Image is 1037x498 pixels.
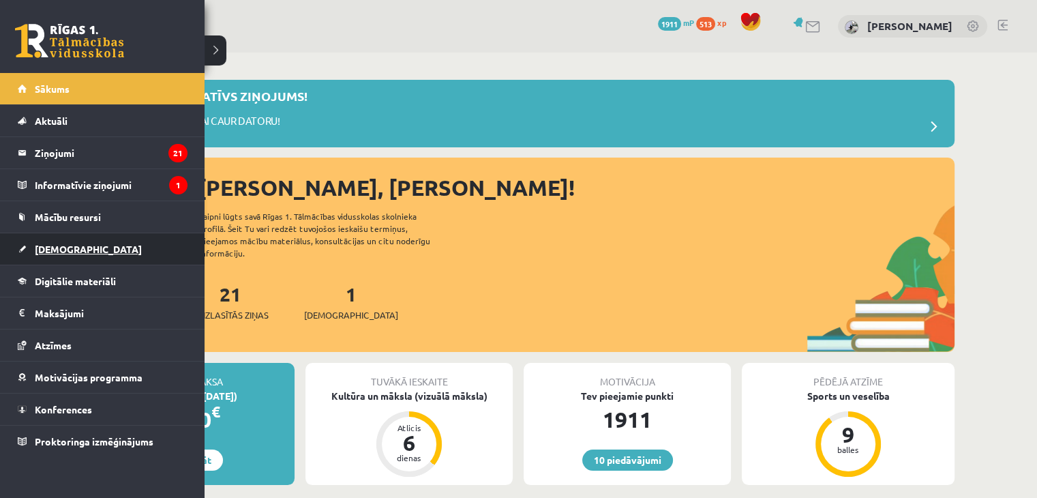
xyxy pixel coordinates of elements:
[683,17,694,28] span: mP
[18,265,187,297] a: Digitālie materiāli
[524,389,731,403] div: Tev pieejamie punkti
[35,435,153,448] span: Proktoringa izmēģinājums
[18,105,187,136] a: Aktuāli
[35,211,101,223] span: Mācību resursi
[18,169,187,201] a: Informatīvie ziņojumi1
[742,389,955,403] div: Sports un veselība
[169,176,187,194] i: 1
[35,243,142,255] span: [DEMOGRAPHIC_DATA]
[389,432,430,454] div: 6
[304,282,398,322] a: 1[DEMOGRAPHIC_DATA]
[305,389,513,479] a: Kultūra un māksla (vizuālā māksla) Atlicis 6 dienas
[18,394,187,425] a: Konferences
[168,144,187,162] i: 21
[35,403,92,415] span: Konferences
[18,297,187,329] a: Maksājumi
[18,201,187,233] a: Mācību resursi
[582,450,673,471] a: 10 piedāvājumi
[35,297,187,329] legend: Maksājumi
[35,137,187,169] legend: Ziņojumi
[18,426,187,457] a: Proktoringa izmēģinājums
[15,24,124,58] a: Rīgas 1. Tālmācības vidusskola
[389,454,430,462] div: dienas
[742,389,955,479] a: Sports un veselība 9 balles
[192,308,269,322] span: Neizlasītās ziņas
[524,403,731,436] div: 1911
[192,282,269,322] a: 21Neizlasītās ziņas
[389,424,430,432] div: Atlicis
[742,363,955,389] div: Pēdējā atzīme
[35,115,67,127] span: Aktuāli
[18,233,187,265] a: [DEMOGRAPHIC_DATA]
[18,137,187,169] a: Ziņojumi21
[199,210,454,259] div: Laipni lūgts savā Rīgas 1. Tālmācības vidusskolas skolnieka profilā. Šeit Tu vari redzēt tuvojošo...
[211,402,220,422] span: €
[35,371,142,383] span: Motivācijas programma
[524,363,731,389] div: Motivācija
[109,87,307,105] p: Jauns informatīvs ziņojums!
[35,275,116,287] span: Digitālie materiāli
[18,73,187,104] a: Sākums
[867,19,952,33] a: [PERSON_NAME]
[89,87,948,141] a: Jauns informatīvs ziņojums! Ieskaites drīkst pildīt TIKAI CAUR DATORU!
[696,17,733,28] a: 513 xp
[18,329,187,361] a: Atzīmes
[845,20,858,34] img: Marta Elizabete Štūlberga
[305,389,513,403] div: Kultūra un māksla (vizuālā māksla)
[658,17,694,28] a: 1911 mP
[304,308,398,322] span: [DEMOGRAPHIC_DATA]
[717,17,726,28] span: xp
[696,17,715,31] span: 513
[35,83,70,95] span: Sākums
[198,171,955,204] div: [PERSON_NAME], [PERSON_NAME]!
[35,169,187,201] legend: Informatīvie ziņojumi
[828,424,869,445] div: 9
[305,363,513,389] div: Tuvākā ieskaite
[18,362,187,393] a: Motivācijas programma
[658,17,681,31] span: 1911
[35,339,72,351] span: Atzīmes
[828,445,869,454] div: balles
